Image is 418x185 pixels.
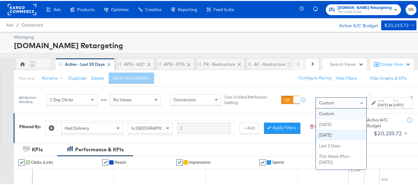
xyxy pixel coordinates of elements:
[338,9,392,14] span: The CoStar Group
[111,6,129,11] span: Optimize
[19,158,25,165] a: ✔
[316,118,366,129] div: [DATE]
[260,158,266,165] a: ✔
[388,102,393,106] strong: to
[384,21,409,28] div: $20,233.72
[338,4,392,10] span: [DOMAIN_NAME] Retargeting
[326,3,401,14] button: [DOMAIN_NAME] RetargetingThe CoStar Group
[380,61,411,67] div: Create View
[131,124,179,130] span: Is [GEOGRAPHIC_DATA]
[102,158,108,165] a: ✔
[118,61,121,65] div: Drag to reorder tab
[248,61,251,65] div: Drag to reorder tab
[22,22,43,27] a: Dashboard
[32,145,43,152] div: KPIs
[319,99,334,105] span: Custom
[145,6,162,11] span: Creative
[174,96,196,102] span: Conversion
[381,19,416,29] button: $20,233.72
[177,122,231,133] input: Enter a search term
[54,6,61,11] span: Ads
[330,61,364,66] div: Search Views
[204,61,235,66] div: FR - Restructure
[59,61,62,65] div: Drag to reorder tab
[254,61,286,66] div: AF - Restructure
[14,39,415,50] div: [DOMAIN_NAME] Retargeting
[189,159,210,164] span: Impressions
[309,123,343,129] button: Remove Filters
[367,116,401,128] div: Active A/C Budget
[113,96,131,102] span: No Views
[264,122,300,133] button: Apply Filters
[37,72,70,83] button: Rename
[316,166,366,183] div: This Week (Sun - [DATE])
[19,95,43,103] div: Attribution Window:
[178,6,197,11] span: Reporting
[224,93,279,105] label: Use Unified Attribution Setting:
[393,98,403,102] label: End:
[19,75,35,80] div: This View:
[272,159,284,164] span: Spend
[406,3,416,14] button: SK
[333,19,378,29] div: Active A/C Budget
[65,124,89,130] span: Had Delivery
[374,128,402,137] div: $20,233.72
[213,6,234,11] span: Feed Suite
[13,22,22,27] span: /
[31,159,53,164] span: Clicks (Link)
[30,62,35,68] div: SK
[164,61,185,66] div: APTs - RTG
[197,61,201,65] div: Drag to reorder tab
[378,98,388,102] label: Start:
[68,74,87,80] button: Duplicate
[316,150,366,166] div: This Week (Mon - [DATE])
[370,74,407,80] button: Hide Graphs & KPIs
[316,107,366,118] div: Custom
[14,33,415,39] div: Managing:
[176,158,183,165] a: ✔
[114,159,126,164] span: Reach
[65,61,105,66] div: Active - Last 30 Days
[393,102,403,107] div: [DATE]
[316,140,366,150] div: Last 3 Days
[6,22,13,27] span: Ads
[239,122,259,133] button: + Add
[19,123,41,129] div: Filtered By:
[157,61,161,65] div: Drag to reorder tab
[371,128,409,137] button: $20,233.72
[77,6,95,11] span: Products
[367,92,373,94] span: ↑
[408,5,414,12] span: SK
[316,129,366,140] div: [DATE]
[91,74,104,80] button: Delete
[294,72,336,83] button: Configure Pacing
[124,61,145,66] div: APTs - ASC
[75,145,124,152] div: Performance & KPIs
[336,74,357,80] button: Hide Filters
[378,102,388,107] div: [DATE]
[50,96,73,102] span: 1 Day Clicks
